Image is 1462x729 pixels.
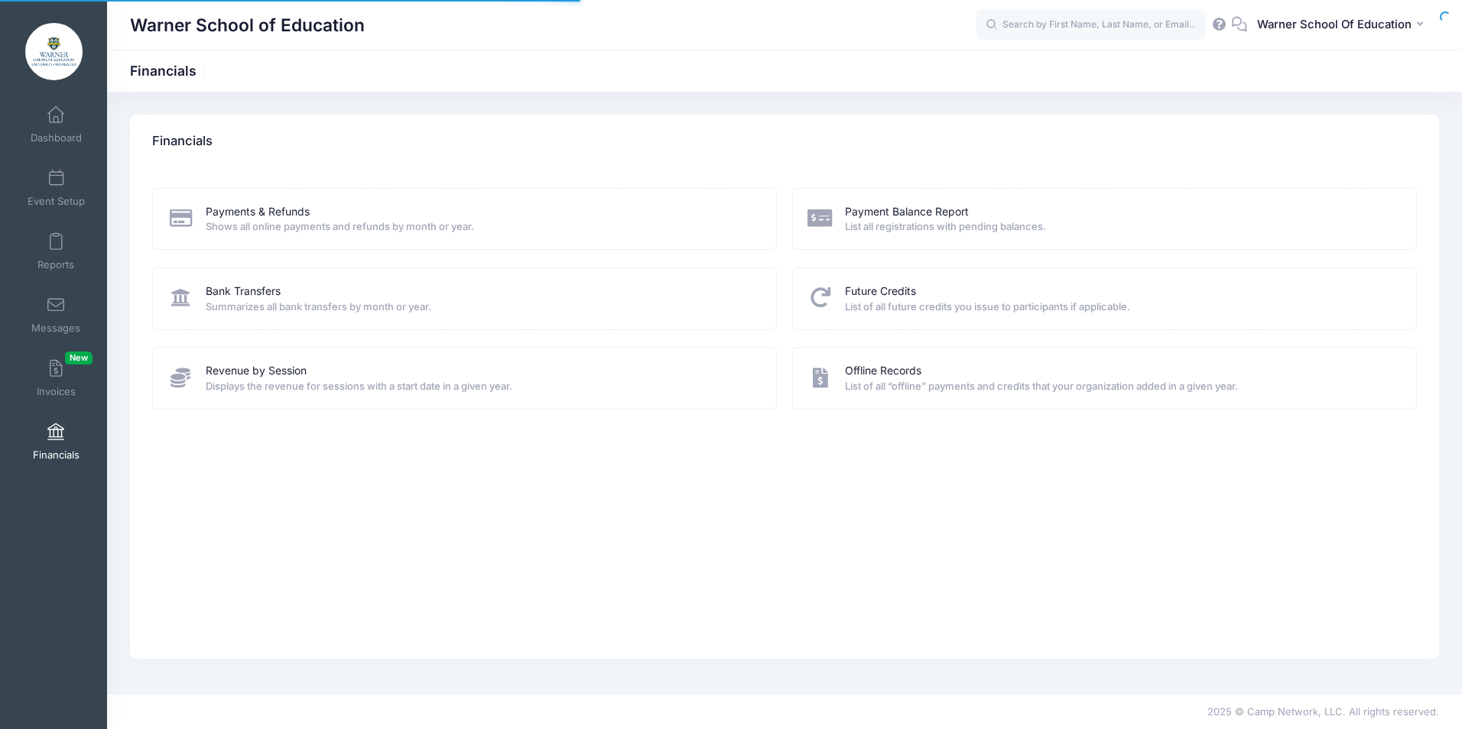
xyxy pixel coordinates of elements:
a: Future Credits [845,283,916,300]
span: Shows all online payments and refunds by month or year. [206,219,757,235]
a: Reports [20,225,93,278]
img: Warner School of Education [25,23,83,80]
span: Reports [37,258,74,271]
span: Messages [31,322,80,335]
a: Financials [20,415,93,468]
a: Payments & Refunds [206,204,310,220]
span: Invoices [37,385,76,398]
a: Dashboard [20,98,93,151]
a: Bank Transfers [206,283,281,300]
span: List of all “offline” payments and credits that your organization added in a given year. [845,379,1396,394]
a: InvoicesNew [20,352,93,405]
span: Financials [33,449,80,462]
span: List of all future credits you issue to participants if applicable. [845,300,1396,315]
h4: Financials [152,120,213,164]
a: Event Setup [20,161,93,215]
span: Event Setup [28,195,85,208]
a: Messages [20,288,93,342]
h1: Financials [130,63,210,79]
a: Offline Records [845,363,921,379]
span: Summarizes all bank transfers by month or year. [206,300,757,315]
a: Revenue by Session [206,363,307,379]
button: Warner School Of Education [1247,8,1439,43]
span: List all registrations with pending balances. [845,219,1396,235]
a: Payment Balance Report [845,204,969,220]
span: New [65,352,93,364]
span: Displays the revenue for sessions with a start date in a given year. [206,379,757,394]
input: Search by First Name, Last Name, or Email... [976,10,1206,40]
h1: Warner School of Education [130,8,365,43]
span: Dashboard [31,131,82,144]
span: Warner School Of Education [1257,16,1412,33]
span: 2025 © Camp Network, LLC. All rights reserved. [1207,705,1439,718]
